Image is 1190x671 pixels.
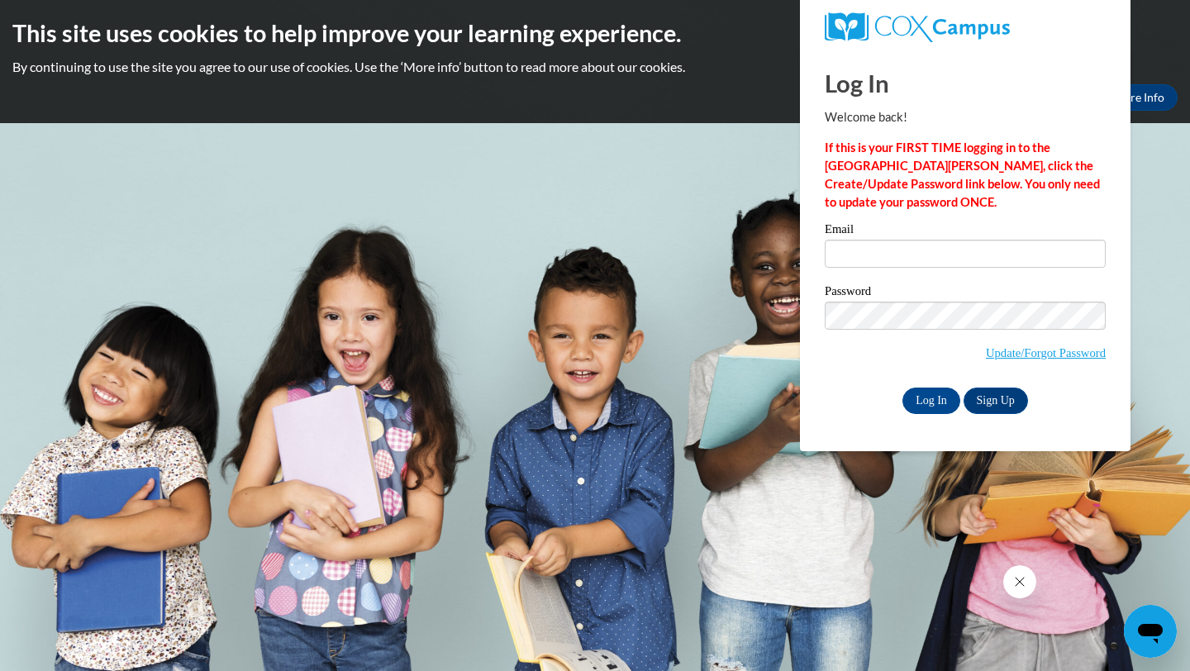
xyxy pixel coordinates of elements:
[825,66,1106,100] h1: Log In
[12,17,1178,50] h2: This site uses cookies to help improve your learning experience.
[964,388,1028,414] a: Sign Up
[825,108,1106,126] p: Welcome back!
[825,12,1106,42] a: COX Campus
[1003,565,1036,598] iframe: Close message
[12,58,1178,76] p: By continuing to use the site you agree to our use of cookies. Use the ‘More info’ button to read...
[825,140,1100,209] strong: If this is your FIRST TIME logging in to the [GEOGRAPHIC_DATA][PERSON_NAME], click the Create/Upd...
[825,223,1106,240] label: Email
[1100,84,1178,111] a: More Info
[825,285,1106,302] label: Password
[10,12,134,25] span: Hi. How can we help?
[1124,605,1177,658] iframe: Button to launch messaging window
[986,346,1106,359] a: Update/Forgot Password
[902,388,960,414] input: Log In
[825,12,1010,42] img: COX Campus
